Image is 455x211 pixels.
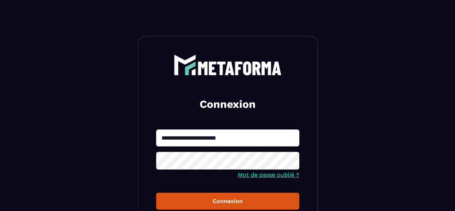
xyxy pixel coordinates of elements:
[156,54,299,75] a: logo
[165,97,291,111] h2: Connexion
[238,171,299,178] a: Mot de passe oublié ?
[156,193,299,210] button: Connexion
[162,198,294,205] div: Connexion
[174,54,282,75] img: logo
